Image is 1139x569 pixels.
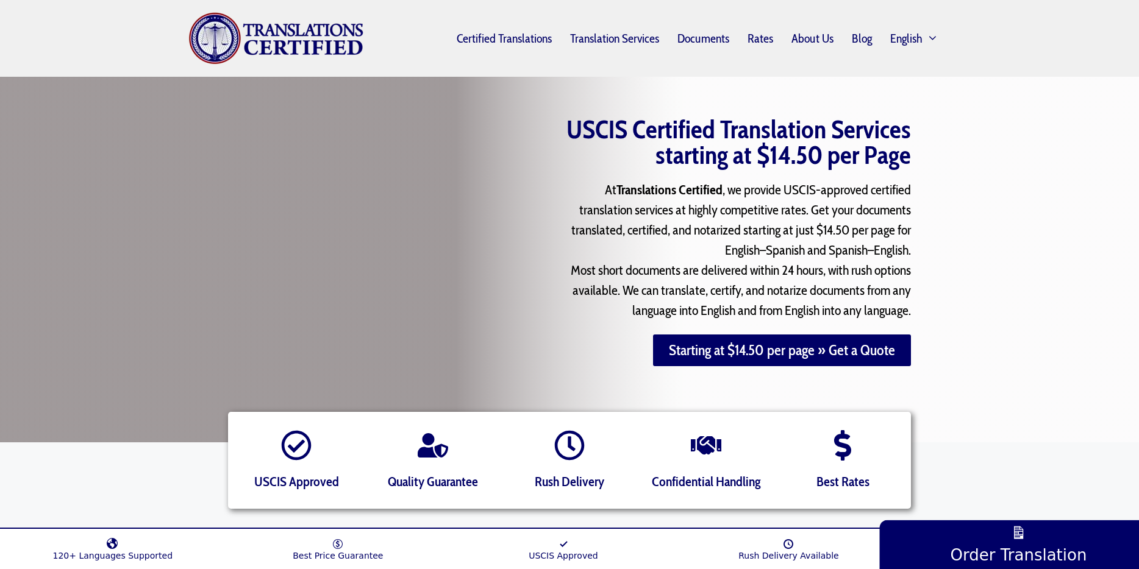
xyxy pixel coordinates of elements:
[951,545,1087,564] span: Order Translation
[816,473,869,490] span: Best Rates
[254,473,339,490] span: USCIS Approved
[668,24,738,52] a: Documents
[843,24,881,52] a: Blog
[188,12,364,65] img: Translations Certified
[738,551,839,560] span: Rush Delivery Available
[226,532,451,560] a: Best Price Guarantee
[676,532,902,560] a: Rush Delivery Available
[551,180,911,320] p: At , we provide USCIS-approved certified translation services at highly competitive rates. Get yo...
[364,23,951,54] nav: Primary
[52,551,173,560] span: 120+ Languages Supported
[653,334,911,366] a: Starting at $14.50 per page » Get a Quote
[561,24,668,52] a: Translation Services
[451,532,676,560] a: USCIS Approved
[782,24,843,52] a: About Us
[527,116,911,168] h1: USCIS Certified Translation Services starting at $14.50 per Page
[738,24,782,52] a: Rates
[881,23,951,54] a: English
[529,551,598,560] span: USCIS Approved
[293,551,383,560] span: Best Price Guarantee
[652,473,760,490] span: Confidential Handling
[535,473,604,490] span: Rush Delivery
[388,473,478,490] span: Quality Guarantee
[448,24,561,52] a: Certified Translations
[616,182,723,198] strong: Translations Certified
[890,34,923,43] span: English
